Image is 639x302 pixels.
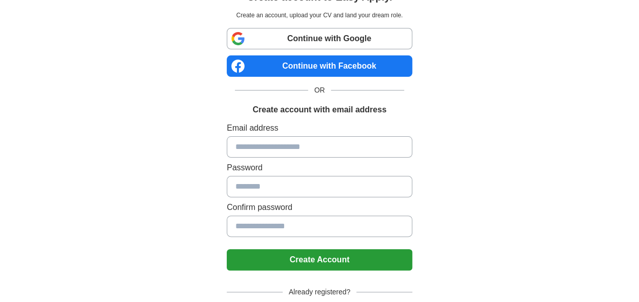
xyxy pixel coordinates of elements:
a: Continue with Facebook [227,55,412,77]
a: Continue with Google [227,28,412,49]
label: Password [227,162,412,174]
p: Create an account, upload your CV and land your dream role. [229,11,410,20]
h1: Create account with email address [253,104,386,116]
span: OR [308,85,331,96]
label: Email address [227,122,412,134]
button: Create Account [227,249,412,270]
span: Already registered? [283,287,356,297]
label: Confirm password [227,201,412,214]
